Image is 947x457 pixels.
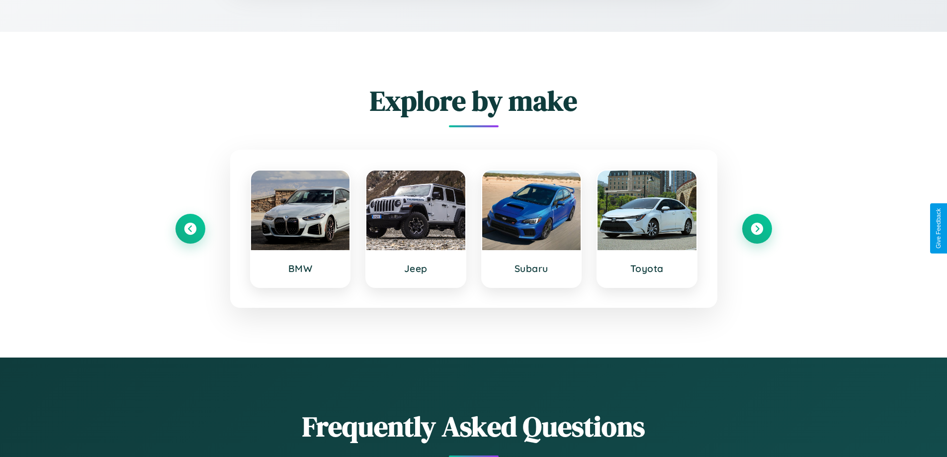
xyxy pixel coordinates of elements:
[175,82,772,120] h2: Explore by make
[261,263,340,274] h3: BMW
[935,208,942,249] div: Give Feedback
[607,263,687,274] h3: Toyota
[492,263,571,274] h3: Subaru
[175,407,772,446] h2: Frequently Asked Questions
[376,263,455,274] h3: Jeep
